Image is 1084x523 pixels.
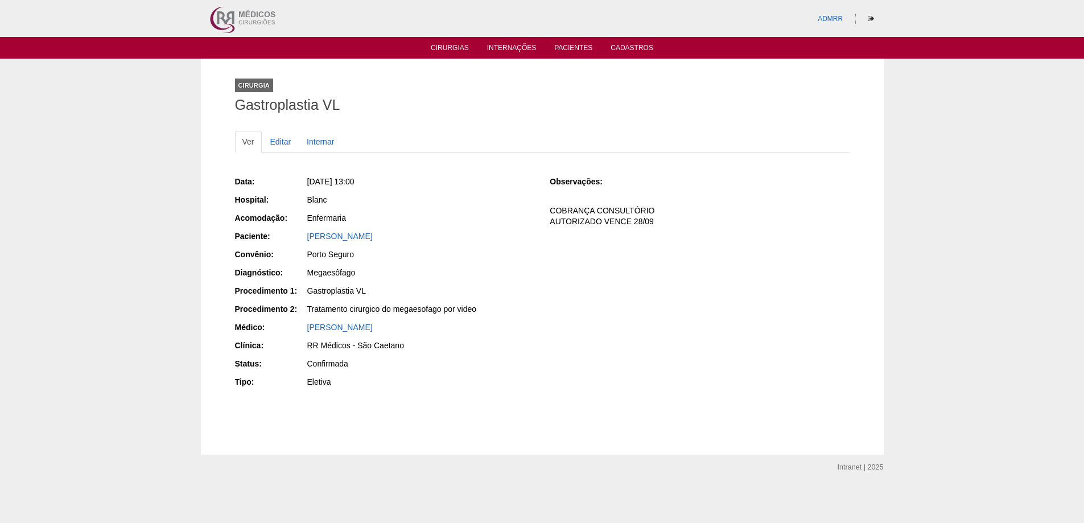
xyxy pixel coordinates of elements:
div: Procedimento 1: [235,285,306,296]
a: Internar [299,131,341,153]
div: Clínica: [235,340,306,351]
i: Sair [868,15,874,22]
div: Intranet | 2025 [838,462,884,473]
div: Enfermaria [307,212,534,224]
div: Confirmada [307,358,534,369]
div: Médico: [235,322,306,333]
p: COBRANÇA CONSULTÓRIO AUTORIZADO VENCE 28/09 [550,205,849,227]
div: Acomodação: [235,212,306,224]
div: RR Médicos - São Caetano [307,340,534,351]
div: Tratamento cirurgico do megaesofago por video [307,303,534,315]
a: [PERSON_NAME] [307,232,373,241]
div: Diagnóstico: [235,267,306,278]
div: Cirurgia [235,79,273,92]
div: Gastroplastia VL [307,285,534,296]
span: [DATE] 13:00 [307,177,355,186]
a: Internações [487,44,537,55]
a: Cirurgias [431,44,469,55]
div: Paciente: [235,230,306,242]
a: Ver [235,131,262,153]
a: Editar [263,131,299,153]
div: Porto Seguro [307,249,534,260]
a: Pacientes [554,44,592,55]
div: Observações: [550,176,621,187]
div: Eletiva [307,376,534,388]
div: Tipo: [235,376,306,388]
h1: Gastroplastia VL [235,98,850,112]
div: Hospital: [235,194,306,205]
a: ADMRR [818,15,843,23]
div: Data: [235,176,306,187]
div: Convênio: [235,249,306,260]
div: Status: [235,358,306,369]
div: Megaesôfago [307,267,534,278]
a: Cadastros [611,44,653,55]
div: Blanc [307,194,534,205]
div: Procedimento 2: [235,303,306,315]
a: [PERSON_NAME] [307,323,373,332]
